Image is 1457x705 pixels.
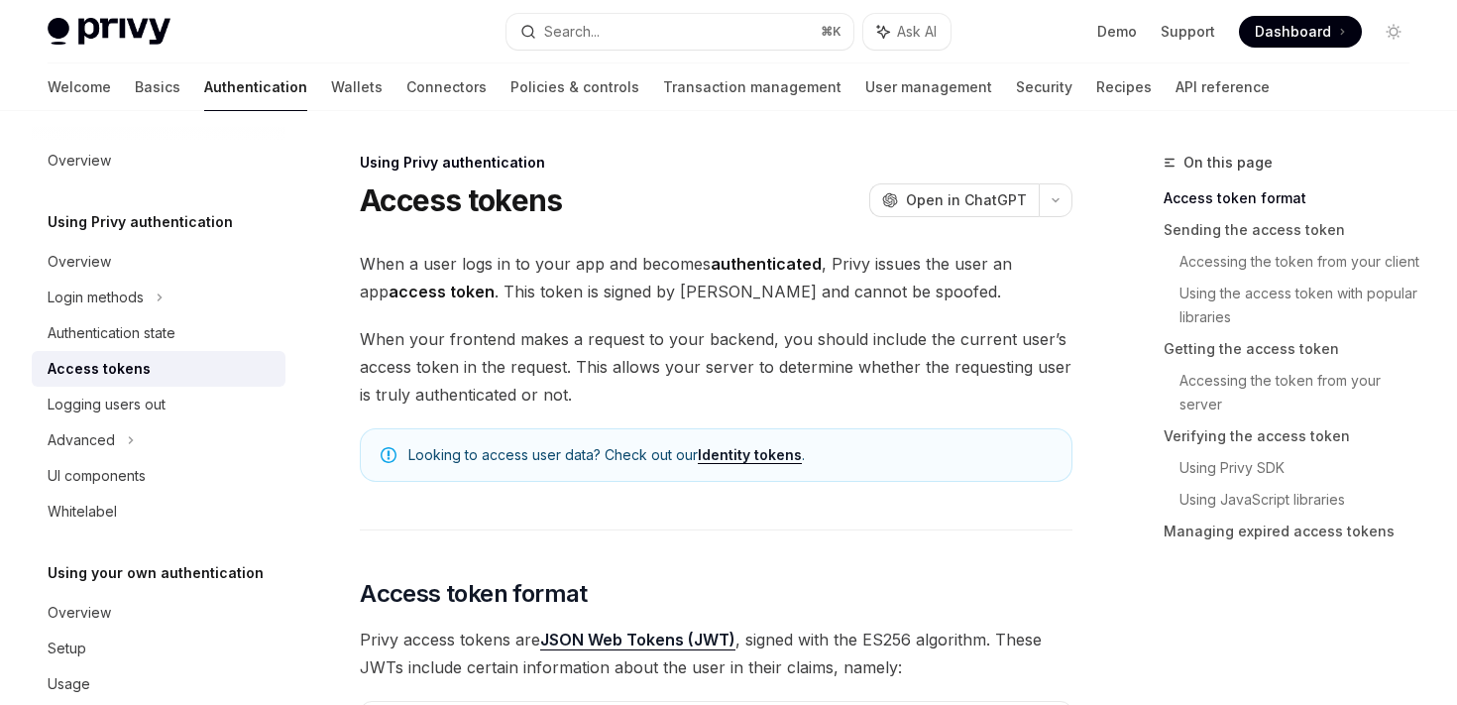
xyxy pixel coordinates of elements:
[48,561,264,585] h5: Using your own authentication
[32,387,285,422] a: Logging users out
[48,250,111,274] div: Overview
[906,190,1027,210] span: Open in ChatGPT
[360,182,562,218] h1: Access tokens
[389,282,495,301] strong: access token
[865,63,992,111] a: User management
[1183,151,1273,175] span: On this page
[48,393,166,416] div: Logging users out
[1164,214,1425,246] a: Sending the access token
[135,63,180,111] a: Basics
[1164,182,1425,214] a: Access token format
[48,357,151,381] div: Access tokens
[1179,278,1425,333] a: Using the access token with popular libraries
[48,149,111,173] div: Overview
[32,666,285,702] a: Usage
[1176,63,1270,111] a: API reference
[1179,365,1425,420] a: Accessing the token from your server
[1164,333,1425,365] a: Getting the access token
[698,446,802,464] a: Identity tokens
[32,244,285,280] a: Overview
[1164,516,1425,547] a: Managing expired access tokens
[360,626,1072,681] span: Privy access tokens are , signed with the ES256 algorithm. These JWTs include certain information...
[1378,16,1409,48] button: Toggle dark mode
[48,321,175,345] div: Authentication state
[408,445,1052,465] span: Looking to access user data? Check out our .
[204,63,307,111] a: Authentication
[869,183,1039,217] button: Open in ChatGPT
[48,210,233,234] h5: Using Privy authentication
[32,494,285,529] a: Whitelabel
[506,14,852,50] button: Search...⌘K
[360,153,1072,173] div: Using Privy authentication
[32,143,285,178] a: Overview
[1255,22,1331,42] span: Dashboard
[48,18,170,46] img: light logo
[863,14,951,50] button: Ask AI
[1164,420,1425,452] a: Verifying the access token
[1096,63,1152,111] a: Recipes
[48,672,90,696] div: Usage
[1179,246,1425,278] a: Accessing the token from your client
[360,250,1072,305] span: When a user logs in to your app and becomes , Privy issues the user an app . This token is signed...
[821,24,841,40] span: ⌘ K
[1239,16,1362,48] a: Dashboard
[1097,22,1137,42] a: Demo
[48,63,111,111] a: Welcome
[406,63,487,111] a: Connectors
[48,428,115,452] div: Advanced
[1179,484,1425,516] a: Using JavaScript libraries
[32,458,285,494] a: UI components
[360,325,1072,409] span: When your frontend makes a request to your backend, you should include the current user’s access ...
[48,637,86,660] div: Setup
[32,315,285,351] a: Authentication state
[381,447,396,463] svg: Note
[711,254,822,274] strong: authenticated
[1179,452,1425,484] a: Using Privy SDK
[360,578,588,610] span: Access token format
[32,631,285,666] a: Setup
[48,286,144,309] div: Login methods
[48,500,117,524] div: Whitelabel
[48,464,146,488] div: UI components
[540,630,735,650] a: JSON Web Tokens (JWT)
[544,20,600,44] div: Search...
[331,63,383,111] a: Wallets
[1161,22,1215,42] a: Support
[1016,63,1072,111] a: Security
[897,22,937,42] span: Ask AI
[48,601,111,625] div: Overview
[663,63,841,111] a: Transaction management
[32,595,285,631] a: Overview
[32,351,285,387] a: Access tokens
[510,63,639,111] a: Policies & controls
